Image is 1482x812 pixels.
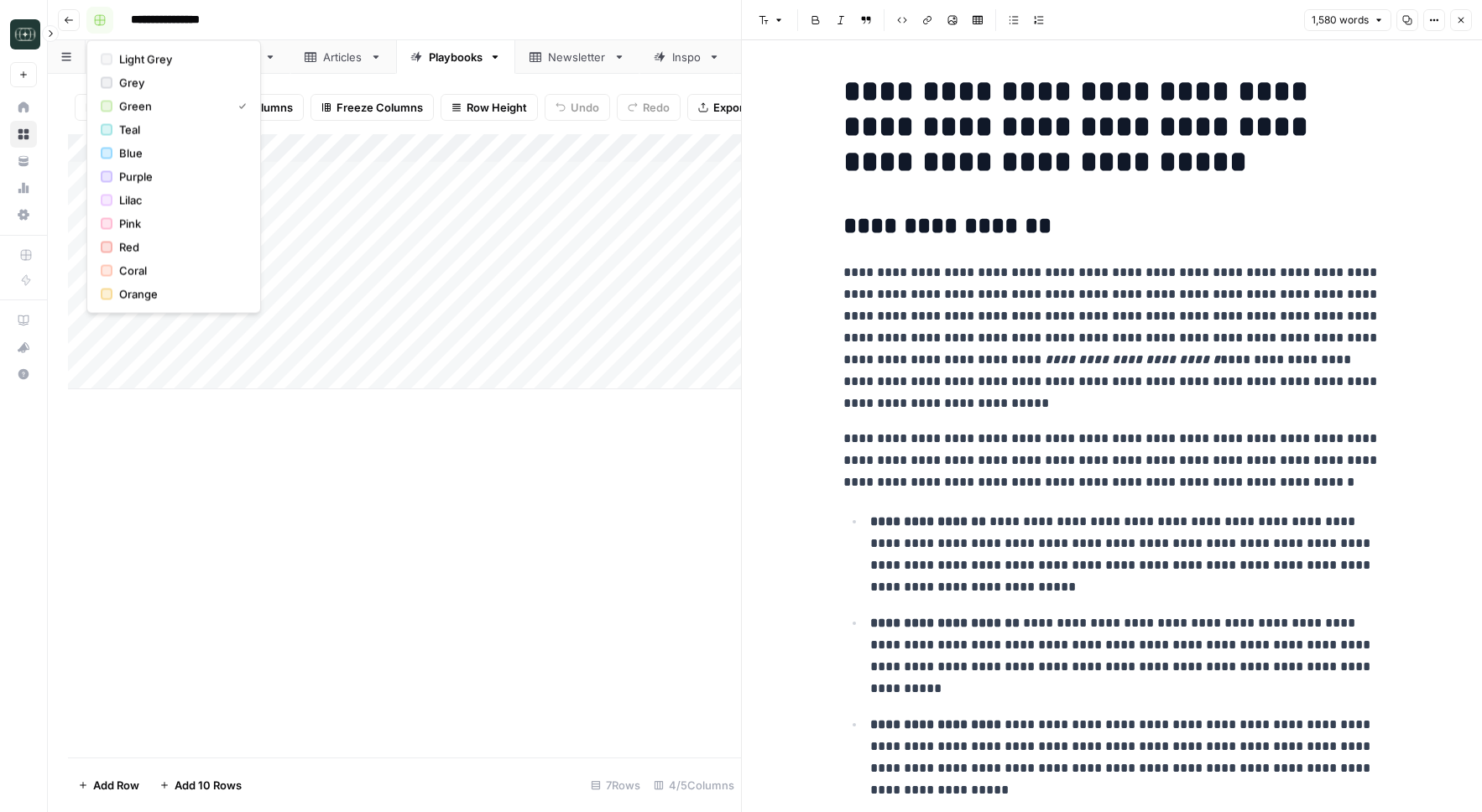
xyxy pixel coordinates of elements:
[548,49,607,65] div: Newsletter
[10,121,37,148] a: Browse
[119,122,240,138] span: Teal
[10,94,37,121] a: Home
[290,40,396,74] a: Articles
[119,263,240,279] span: Coral
[119,286,240,303] span: Orange
[545,94,610,121] button: Undo
[687,94,784,121] button: Export CSV
[467,99,527,116] span: Row Height
[175,777,242,794] span: Add 10 Rows
[396,40,515,74] a: Playbooks
[584,772,647,799] div: 7 Rows
[672,49,702,65] div: Inspo
[119,145,240,162] span: Blue
[10,13,37,55] button: Workspace: Catalyst
[515,40,639,74] a: Newsletter
[323,49,363,65] div: Articles
[1304,9,1391,31] button: 1,580 words
[337,99,423,116] span: Freeze Columns
[10,148,37,174] a: Your Data
[237,99,293,116] span: 5 Columns
[10,174,37,201] a: Usage
[93,777,139,794] span: Add Row
[119,98,225,115] span: Green
[119,216,240,232] span: Pink
[86,99,112,116] span: Filter
[75,94,138,121] button: Filter
[10,201,37,228] a: Settings
[643,99,670,116] span: Redo
[310,94,434,121] button: Freeze Columns
[10,19,40,49] img: Catalyst Logo
[1312,13,1369,28] span: 1,580 words
[10,361,37,388] button: Help + Support
[86,40,181,74] a: Pillars
[713,99,773,116] span: Export CSV
[119,75,240,91] span: Grey
[429,49,483,65] div: Playbooks
[10,334,37,361] button: What's new?
[119,239,240,256] span: Red
[617,94,681,121] button: Redo
[647,772,741,799] div: 4/5 Columns
[10,307,37,334] a: AirOps Academy
[68,772,149,799] button: Add Row
[639,40,734,74] a: Inspo
[571,99,599,116] span: Undo
[119,169,240,185] span: Purple
[11,335,36,360] div: What's new?
[149,772,252,799] button: Add 10 Rows
[119,192,240,209] span: Lilac
[119,51,240,68] span: Light Grey
[441,94,538,121] button: Row Height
